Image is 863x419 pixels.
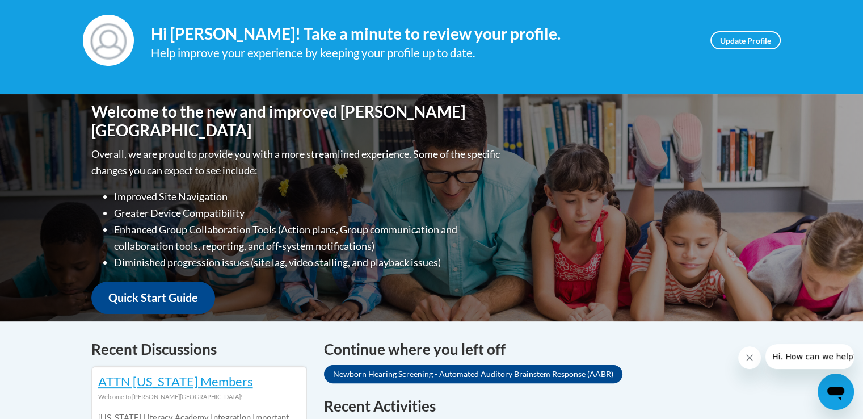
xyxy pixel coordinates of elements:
[324,365,622,383] a: Newborn Hearing Screening - Automated Auditory Brainstem Response (AABR)
[738,346,761,369] iframe: Close message
[91,146,503,179] p: Overall, we are proud to provide you with a more streamlined experience. Some of the specific cha...
[114,188,503,205] li: Improved Site Navigation
[151,44,693,62] div: Help improve your experience by keeping your profile up to date.
[91,102,503,140] h1: Welcome to the new and improved [PERSON_NAME][GEOGRAPHIC_DATA]
[324,338,772,361] h4: Continue where you left off
[7,8,92,17] span: Hi. How can we help?
[710,31,781,49] a: Update Profile
[818,374,854,410] iframe: Button to launch messaging window
[114,221,503,254] li: Enhanced Group Collaboration Tools (Action plans, Group communication and collaboration tools, re...
[91,282,215,314] a: Quick Start Guide
[324,396,772,416] h1: Recent Activities
[114,254,503,271] li: Diminished progression issues (site lag, video stalling, and playback issues)
[151,24,693,44] h4: Hi [PERSON_NAME]! Take a minute to review your profile.
[98,391,300,403] div: Welcome to [PERSON_NAME][GEOGRAPHIC_DATA]!
[765,344,854,369] iframe: Message from company
[83,15,134,66] img: Profile Image
[91,338,307,361] h4: Recent Discussions
[98,374,253,389] a: ATTN [US_STATE] Members
[114,205,503,221] li: Greater Device Compatibility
